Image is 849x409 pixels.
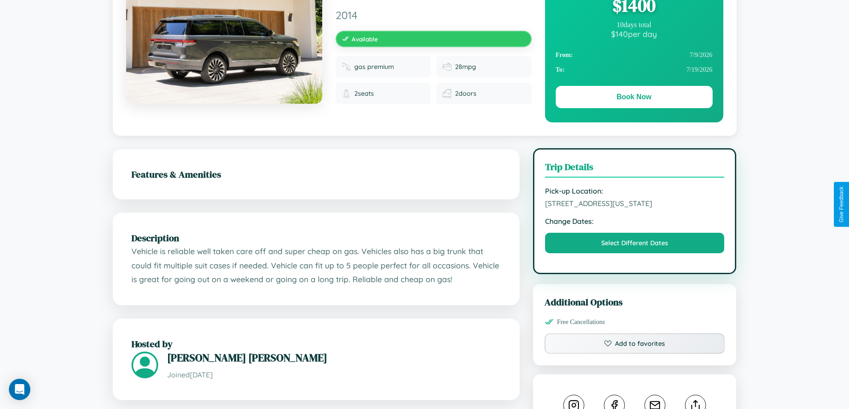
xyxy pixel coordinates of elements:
[352,35,378,43] span: Available
[131,244,501,287] p: Vehicle is reliable well taken care off and super cheap on gas. Vehicles also has a big trunk tha...
[342,89,351,98] img: Seats
[455,63,476,71] span: 28 mpg
[545,333,725,354] button: Add to favorites
[556,48,713,62] div: 7 / 9 / 2026
[545,233,725,253] button: Select Different Dates
[556,21,713,29] div: 10 days total
[9,379,30,400] div: Open Intercom Messenger
[545,296,725,308] h3: Additional Options
[131,231,501,244] h2: Description
[556,29,713,39] div: $ 140 per day
[838,186,845,223] div: Give Feedback
[131,168,501,181] h2: Features & Amenities
[167,369,501,381] p: Joined [DATE]
[443,62,451,71] img: Fuel efficiency
[545,217,725,226] strong: Change Dates:
[556,86,713,108] button: Book Now
[545,160,725,178] h3: Trip Details
[167,350,501,365] h3: [PERSON_NAME] [PERSON_NAME]
[557,318,605,326] span: Free Cancellations
[354,89,374,97] span: 2 seats
[545,186,725,195] strong: Pick-up Location:
[556,51,573,59] strong: From:
[556,66,565,73] strong: To:
[336,8,532,22] span: 2014
[342,62,351,71] img: Fuel type
[545,199,725,208] span: [STREET_ADDRESS][US_STATE]
[455,89,476,97] span: 2 doors
[443,89,451,98] img: Doors
[354,63,394,71] span: gas premium
[556,62,713,77] div: 7 / 19 / 2026
[131,337,501,350] h2: Hosted by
